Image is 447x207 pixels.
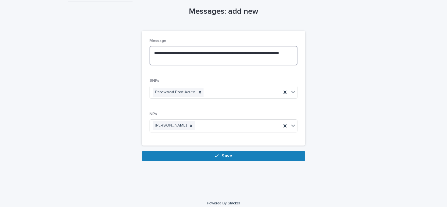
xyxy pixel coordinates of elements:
[150,79,159,83] span: SNFs
[153,88,196,97] div: Patewood Post Acute
[142,7,305,16] h1: Messages: add new
[150,112,157,116] span: NPs
[142,151,305,161] button: Save
[222,154,232,158] span: Save
[153,121,188,130] div: [PERSON_NAME]
[150,39,167,43] span: Message
[207,201,240,205] a: Powered By Stacker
